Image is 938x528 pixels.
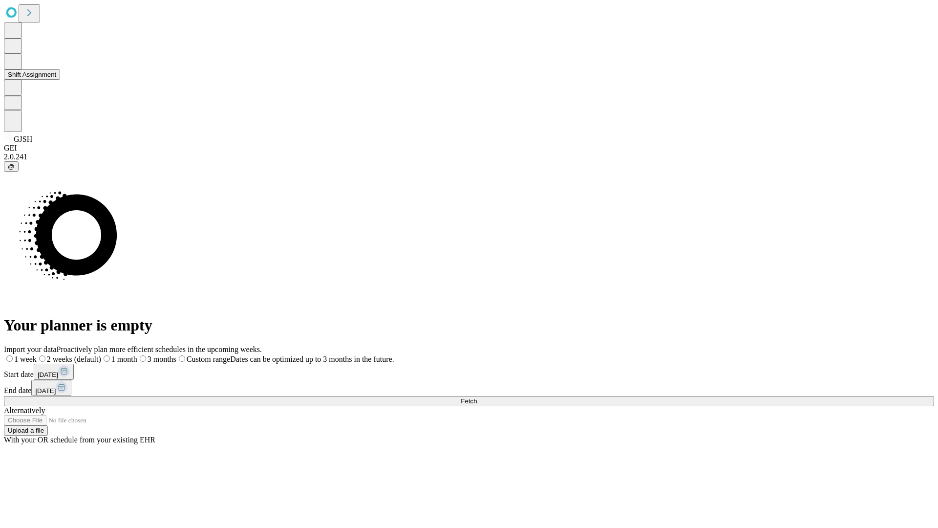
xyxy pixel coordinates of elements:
[4,69,60,80] button: Shift Assignment
[4,436,155,444] span: With your OR schedule from your existing EHR
[4,316,934,334] h1: Your planner is empty
[187,355,230,363] span: Custom range
[31,380,71,396] button: [DATE]
[4,345,57,353] span: Import your data
[4,153,934,161] div: 2.0.241
[4,364,934,380] div: Start date
[35,387,56,395] span: [DATE]
[104,355,110,362] input: 1 month
[57,345,262,353] span: Proactively plan more efficient schedules in the upcoming weeks.
[47,355,101,363] span: 2 weeks (default)
[179,355,185,362] input: Custom rangeDates can be optimized up to 3 months in the future.
[4,406,45,415] span: Alternatively
[14,355,37,363] span: 1 week
[4,144,934,153] div: GEI
[111,355,137,363] span: 1 month
[4,161,19,172] button: @
[8,163,15,170] span: @
[4,425,48,436] button: Upload a file
[38,371,58,378] span: [DATE]
[461,397,477,405] span: Fetch
[34,364,74,380] button: [DATE]
[230,355,394,363] span: Dates can be optimized up to 3 months in the future.
[140,355,146,362] input: 3 months
[39,355,45,362] input: 2 weeks (default)
[4,396,934,406] button: Fetch
[6,355,13,362] input: 1 week
[14,135,32,143] span: GJSH
[4,380,934,396] div: End date
[148,355,176,363] span: 3 months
